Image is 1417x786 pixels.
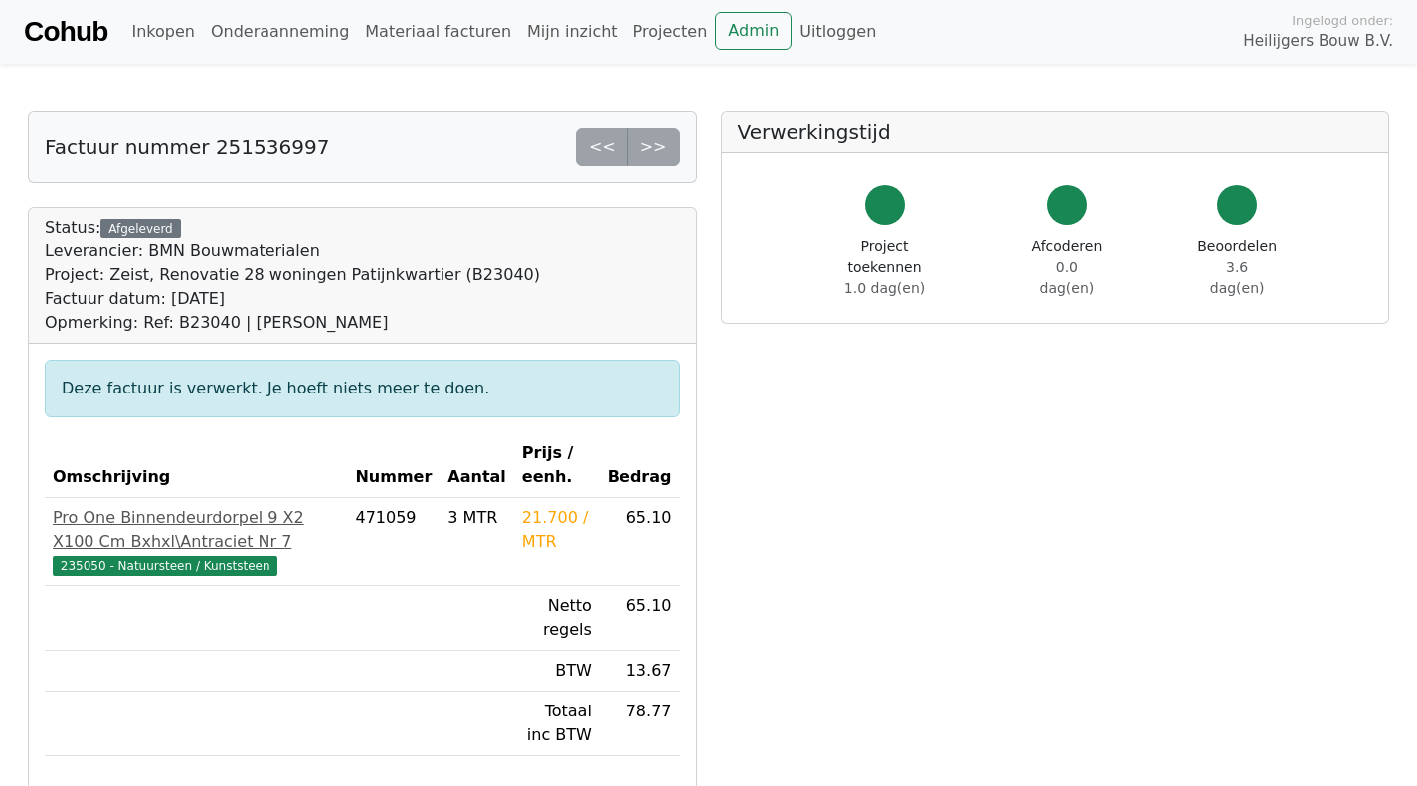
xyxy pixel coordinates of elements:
div: Opmerking: Ref: B23040 | [PERSON_NAME] [45,311,540,335]
th: Bedrag [600,433,680,498]
th: Omschrijving [45,433,347,498]
a: Mijn inzicht [519,12,625,52]
th: Aantal [440,433,514,498]
h5: Verwerkingstijd [738,120,1373,144]
span: 3.6 dag(en) [1210,259,1265,296]
span: 0.0 dag(en) [1040,259,1095,296]
span: Ingelogd onder: [1292,11,1393,30]
div: Status: [45,216,540,335]
a: Admin [715,12,792,50]
a: Onderaanneming [203,12,357,52]
th: Nummer [347,433,440,498]
td: 13.67 [600,651,680,692]
div: Project toekennen [833,236,937,299]
div: Beoordelen [1197,236,1277,299]
a: Inkopen [123,12,202,52]
a: Materiaal facturen [357,12,519,52]
a: Uitloggen [792,12,884,52]
div: 21.700 / MTR [522,506,592,553]
div: Pro One Binnendeurdorpel 9 X2 X100 Cm Bxhxl\Antraciet Nr 7 [53,506,339,553]
div: Leverancier: BMN Bouwmaterialen [45,239,540,263]
div: Deze factuur is verwerkt. Je hoeft niets meer te doen. [45,360,680,417]
td: 471059 [347,498,440,586]
td: 78.77 [600,692,680,756]
span: Heilijgers Bouw B.V. [1243,30,1393,53]
span: 1.0 dag(en) [844,280,925,296]
td: BTW [514,651,600,692]
div: Afcoderen [1032,236,1103,299]
span: 235050 - Natuursteen / Kunststeen [53,556,277,576]
div: Afgeleverd [100,219,180,238]
a: Projecten [625,12,716,52]
td: 65.10 [600,586,680,651]
div: Factuur datum: [DATE] [45,287,540,311]
td: 65.10 [600,498,680,586]
th: Prijs / eenh. [514,433,600,498]
div: 3 MTR [447,506,506,530]
a: Pro One Binnendeurdorpel 9 X2 X100 Cm Bxhxl\Antraciet Nr 7235050 - Natuursteen / Kunststeen [53,506,339,577]
h5: Factuur nummer 251536997 [45,135,329,159]
div: Project: Zeist, Renovatie 28 woningen Patijnkwartier (B23040) [45,263,540,287]
td: Totaal inc BTW [514,692,600,756]
a: Cohub [24,8,107,56]
td: Netto regels [514,586,600,651]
